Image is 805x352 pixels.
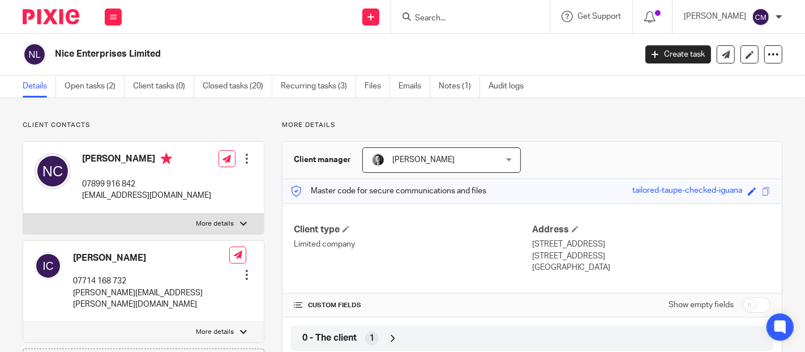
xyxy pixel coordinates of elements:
[577,12,621,20] span: Get Support
[752,8,770,26] img: svg%3E
[370,333,374,344] span: 1
[371,153,385,167] img: DSC_9061-3.jpg
[35,153,71,189] img: svg%3E
[73,275,229,287] p: 07714 168 732
[133,75,194,97] a: Client tasks (0)
[302,332,357,344] span: 0 - The client
[73,252,229,264] h4: [PERSON_NAME]
[23,75,56,97] a: Details
[23,43,46,66] img: svg%3E
[669,299,734,311] label: Show empty fields
[532,262,770,273] p: [GEOGRAPHIC_DATA]
[82,179,211,190] p: 07899 916 842
[365,75,390,97] a: Files
[82,153,211,167] h4: [PERSON_NAME]
[23,121,264,130] p: Client contacts
[291,185,486,197] p: Master code for secure communications and files
[439,75,480,97] a: Notes (1)
[532,251,770,262] p: [STREET_ADDRESS]
[684,11,746,22] p: [PERSON_NAME]
[489,75,532,97] a: Audit logs
[294,301,532,310] h4: CUSTOM FIELDS
[399,75,430,97] a: Emails
[35,252,62,279] img: svg%3E
[161,153,172,164] i: Primary
[73,287,229,311] p: [PERSON_NAME][EMAIL_ADDRESS][PERSON_NAME][DOMAIN_NAME]
[196,328,234,337] p: More details
[414,14,516,24] input: Search
[23,9,79,24] img: Pixie
[392,156,455,164] span: [PERSON_NAME]
[532,239,770,250] p: [STREET_ADDRESS]
[55,48,513,60] h2: Nice Enterprises Limited
[65,75,125,97] a: Open tasks (2)
[532,224,770,236] h4: Address
[282,121,782,130] p: More details
[203,75,272,97] a: Closed tasks (20)
[632,185,742,198] div: tailored-taupe-checked-iguana
[294,239,532,250] p: Limited company
[294,154,351,166] h3: Client manager
[196,219,234,228] p: More details
[645,45,711,63] a: Create task
[294,224,532,236] h4: Client type
[82,190,211,201] p: [EMAIL_ADDRESS][DOMAIN_NAME]
[281,75,356,97] a: Recurring tasks (3)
